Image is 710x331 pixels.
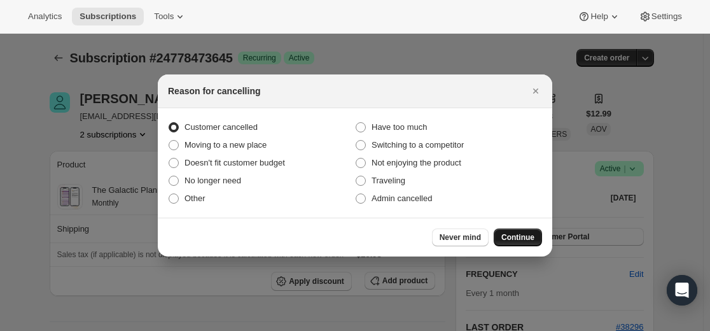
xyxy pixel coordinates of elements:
[372,176,405,185] span: Traveling
[372,140,464,150] span: Switching to a competitor
[494,229,542,246] button: Continue
[440,232,481,243] span: Never mind
[570,8,628,25] button: Help
[590,11,608,22] span: Help
[146,8,194,25] button: Tools
[527,82,545,100] button: Close
[184,140,267,150] span: Moving to a new place
[80,11,136,22] span: Subscriptions
[154,11,174,22] span: Tools
[372,158,461,167] span: Not enjoying the product
[184,176,241,185] span: No longer need
[667,275,697,306] div: Open Intercom Messenger
[184,158,285,167] span: Doesn't fit customer budget
[372,194,432,203] span: Admin cancelled
[184,122,258,132] span: Customer cancelled
[72,8,144,25] button: Subscriptions
[432,229,489,246] button: Never mind
[651,11,682,22] span: Settings
[20,8,69,25] button: Analytics
[28,11,62,22] span: Analytics
[184,194,205,203] span: Other
[501,232,534,243] span: Continue
[631,8,690,25] button: Settings
[168,85,260,97] h2: Reason for cancelling
[372,122,427,132] span: Have too much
